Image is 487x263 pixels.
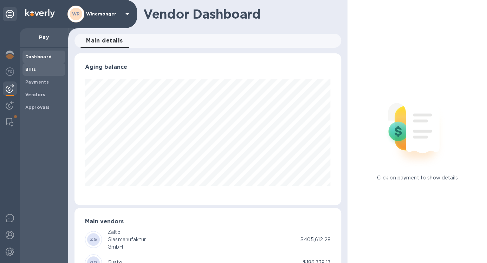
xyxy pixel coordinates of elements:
[377,174,457,182] p: Click on payment to show details
[108,236,146,243] div: Glasmanufaktur
[25,92,46,97] b: Vendors
[90,237,97,242] b: ZG
[108,243,146,251] div: GmbH
[25,9,55,18] img: Logo
[25,105,50,110] b: Approvals
[85,64,331,71] h3: Aging balance
[3,7,17,21] div: Unpin categories
[108,229,146,236] div: Zalto
[72,11,80,17] b: WR
[143,7,336,21] h1: Vendor Dashboard
[86,12,121,17] p: Winemonger
[300,236,330,243] p: $405,612.28
[25,34,63,41] p: Pay
[86,36,123,46] span: Main details
[25,79,49,85] b: Payments
[6,67,14,76] img: Foreign exchange
[85,218,331,225] h3: Main vendors
[25,54,52,59] b: Dashboard
[25,67,36,72] b: Bills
